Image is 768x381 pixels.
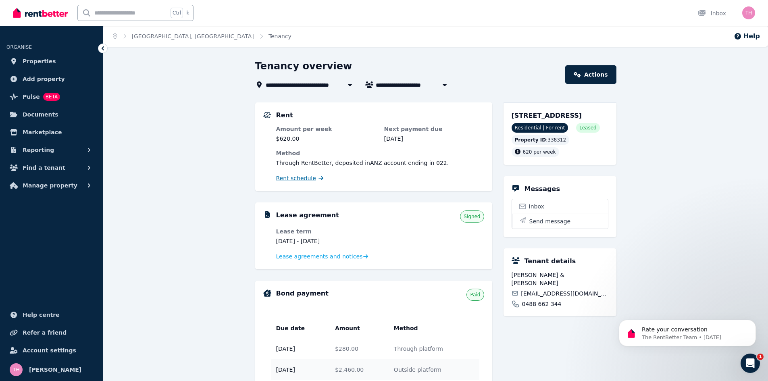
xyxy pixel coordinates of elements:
a: Refer a friend [6,325,96,341]
span: ORGANISE [6,44,32,50]
img: Tamara Heald [742,6,755,19]
h5: Tenant details [524,256,576,266]
span: [PERSON_NAME] & [PERSON_NAME] [512,271,608,287]
dt: Amount per week [276,125,376,133]
a: Account settings [6,342,96,358]
dd: [DATE] - [DATE] [276,237,376,245]
button: Manage property [6,177,96,194]
a: Properties [6,53,96,69]
span: [STREET_ADDRESS] [512,112,582,119]
th: Method [389,319,479,338]
img: RentBetter [13,7,68,19]
iframe: Intercom live chat [741,354,760,373]
nav: Breadcrumb [103,26,301,47]
h5: Bond payment [276,289,329,298]
span: Signed [464,213,480,220]
span: BETA [43,93,60,101]
span: Find a tenant [23,163,65,173]
div: Inbox [698,9,726,17]
h5: Messages [524,184,560,194]
span: [DATE] [276,366,325,374]
a: Help centre [6,307,96,323]
a: PulseBETA [6,89,96,105]
span: Refer a friend [23,328,67,337]
span: [PERSON_NAME] [29,365,81,375]
button: Reporting [6,142,96,158]
a: [GEOGRAPHIC_DATA], [GEOGRAPHIC_DATA] [132,33,254,40]
td: Outside platform [389,359,479,380]
h5: Rent [276,110,293,120]
a: Add property [6,71,96,87]
span: Through RentBetter , deposited in ANZ account ending in 022 . [276,160,449,166]
button: Help [734,31,760,41]
span: k [186,10,189,16]
span: 620 per week [523,149,556,155]
dd: $620.00 [276,135,376,143]
th: Due date [271,319,330,338]
td: Through platform [389,338,479,360]
span: Tenancy [268,32,291,40]
button: Send message [512,214,608,229]
a: Marketplace [6,124,96,140]
dt: Next payment due [384,125,484,133]
span: Residential | For rent [512,123,568,133]
span: Reporting [23,145,54,155]
span: Send message [529,217,571,225]
dt: Lease term [276,227,376,235]
span: Lease agreements and notices [276,252,363,260]
span: Documents [23,110,58,119]
span: Rent schedule [276,174,316,182]
span: 1 [757,354,764,360]
h1: Tenancy overview [255,60,352,73]
span: 0488 662 344 [522,300,562,308]
button: Find a tenant [6,160,96,176]
span: [EMAIL_ADDRESS][DOMAIN_NAME] [521,289,608,298]
img: Rental Payments [263,112,271,118]
span: Account settings [23,346,76,355]
a: Lease agreements and notices [276,252,368,260]
dd: [DATE] [384,135,484,143]
a: Actions [565,65,616,84]
span: Pulse [23,92,40,102]
td: $280.00 [330,338,389,360]
img: Tamara Heald [10,363,23,376]
span: Manage property [23,181,77,190]
span: Inbox [529,202,544,210]
a: Documents [6,106,96,123]
span: Paid [470,291,480,298]
span: Property ID [515,137,546,143]
iframe: Intercom notifications message [607,303,768,359]
h5: Lease agreement [276,210,339,220]
span: Help centre [23,310,60,320]
a: Inbox [512,199,608,214]
img: Bond Details [263,289,271,297]
td: $2,460.00 [330,359,389,380]
a: Rent schedule [276,174,324,182]
span: Add property [23,74,65,84]
span: Ctrl [171,8,183,18]
span: Properties [23,56,56,66]
span: [DATE] [276,345,325,353]
dt: Method [276,149,484,157]
span: Leased [579,125,596,131]
div: : 338312 [512,135,570,145]
th: Amount [330,319,389,338]
span: Marketplace [23,127,62,137]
